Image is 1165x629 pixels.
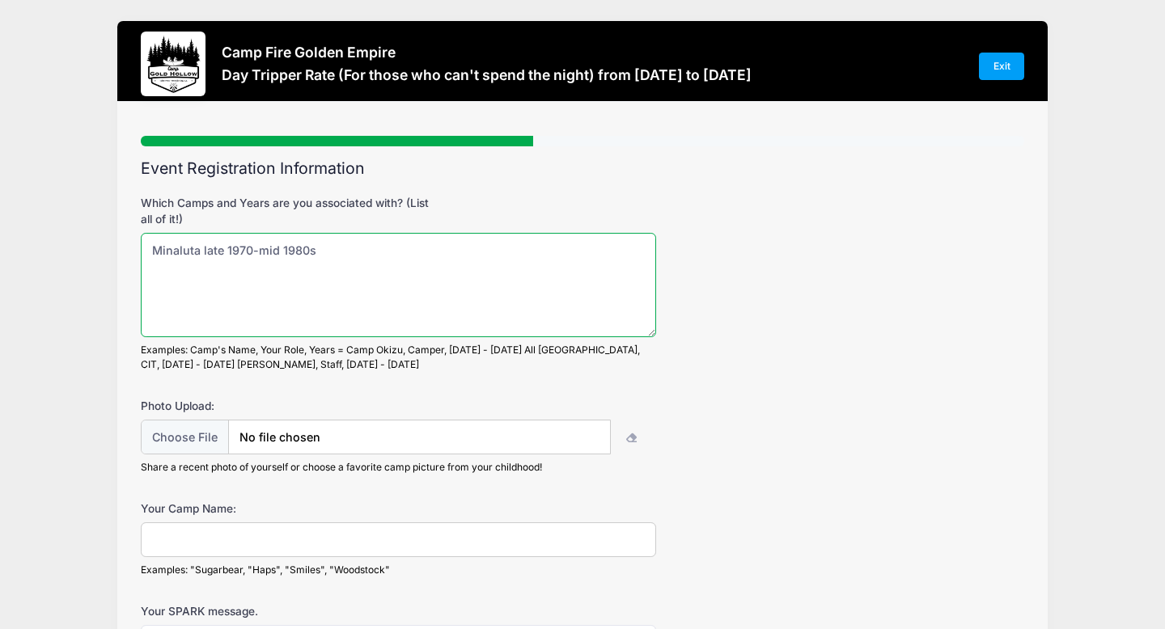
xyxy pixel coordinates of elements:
[141,398,435,414] label: Photo Upload:
[141,460,656,475] div: Share a recent photo of yourself or choose a favorite camp picture from your childhood!
[141,603,435,619] label: Your SPARK message.
[979,53,1024,80] a: Exit
[222,44,752,61] h3: Camp Fire Golden Empire
[141,343,656,372] div: Examples: Camp's Name, Your Role, Years = Camp Okizu, Camper, [DATE] - [DATE] All [GEOGRAPHIC_DAT...
[141,159,1024,178] h2: Event Registration Information
[222,66,752,83] h3: Day Tripper Rate (For those who can't spend the night) from [DATE] to [DATE]
[141,195,435,228] label: Which Camps and Years are you associated with? (List all of it!)
[141,563,656,577] div: Examples: "Sugarbear, "Haps", "Smiles", "Woodstock"
[141,500,435,517] label: Your Camp Name:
